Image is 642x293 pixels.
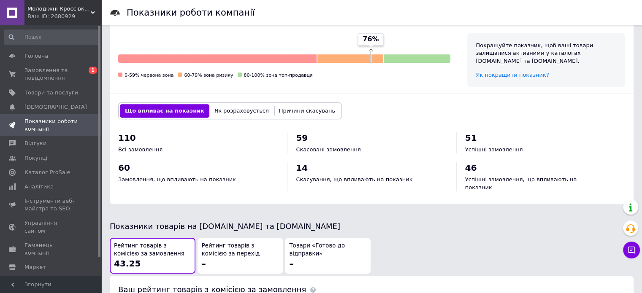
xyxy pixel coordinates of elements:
span: 1 [89,67,97,74]
span: Скасовані замовлення [296,146,360,153]
button: Як розраховується [209,104,274,118]
span: Скасування, що впливають на показник [296,176,412,183]
div: Покращуйте показник, щоб ваші товари залишалися активними у каталогах [DOMAIN_NAME] та [DOMAIN_NA... [476,42,617,65]
span: Показники товарів на [DOMAIN_NAME] та [DOMAIN_NAME] [110,222,340,231]
span: Аналітика [24,183,54,191]
span: Рейтинг товарів з комісією за замовлення [114,242,191,258]
span: Рейтинг товарів з комісією за перехід [202,242,279,258]
span: Молодіжні Кроссівки та Аксесуари [27,5,91,13]
span: Гаманець компанії [24,242,78,257]
span: 76% [363,35,379,44]
button: Рейтинг товарів з комісією за перехід– [198,238,283,274]
h1: Показники роботи компанії [127,8,255,18]
button: Товари «Готово до відправки»– [285,238,371,274]
button: Причини скасувань [274,104,340,118]
span: 14 [296,163,308,173]
span: Управління сайтом [24,219,78,234]
span: Відгуки [24,140,46,147]
span: Всі замовлення [118,146,163,153]
span: 0-59% червона зона [125,73,173,78]
span: Покупці [24,154,47,162]
span: Успішні замовлення, що впливають на показник [465,176,577,190]
span: [DEMOGRAPHIC_DATA] [24,103,87,111]
span: 51 [465,133,477,143]
input: Пошук [4,30,100,45]
span: Маркет [24,263,46,271]
button: Рейтинг товарів з комісією за замовлення43.25 [110,238,195,274]
span: Показники роботи компанії [24,118,78,133]
a: Як покращити показник? [476,72,549,78]
span: 59 [296,133,308,143]
div: Ваш ID: 2680929 [27,13,101,20]
span: Товари та послуги [24,89,78,97]
span: 80-100% зона топ-продавця [244,73,313,78]
span: Замовлення, що впливають на показник [118,176,236,183]
button: Чат з покупцем [623,242,640,258]
span: 110 [118,133,136,143]
span: Успішні замовлення [465,146,523,153]
span: 46 [465,163,477,173]
span: – [289,258,293,269]
span: 43.25 [114,258,141,269]
span: Замовлення та повідомлення [24,67,78,82]
span: Каталог ProSale [24,169,70,176]
span: – [202,258,206,269]
span: Товари «Готово до відправки» [289,242,366,258]
span: Головна [24,52,48,60]
span: Інструменти веб-майстра та SEO [24,197,78,212]
span: 60-79% зона ризику [184,73,233,78]
span: 60 [118,163,130,173]
button: Що впливає на показник [120,104,209,118]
